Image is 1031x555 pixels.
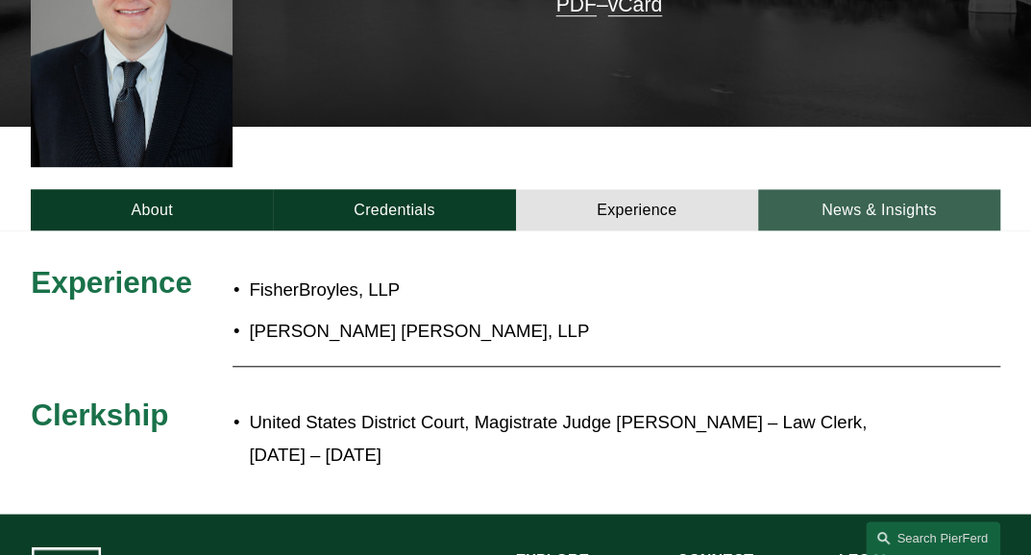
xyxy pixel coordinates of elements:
a: Credentials [273,189,515,230]
a: Experience [516,189,758,230]
p: United States District Court, Magistrate Judge [PERSON_NAME] – Law Clerk, [DATE] – [DATE] [249,406,878,471]
a: About [31,189,273,230]
span: Clerkship [31,398,168,432]
p: FisherBroyles, LLP [249,274,878,305]
a: Search this site [866,521,1000,555]
span: Experience [31,266,192,300]
a: News & Insights [758,189,1000,230]
p: [PERSON_NAME] [PERSON_NAME], LLP [249,315,878,347]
